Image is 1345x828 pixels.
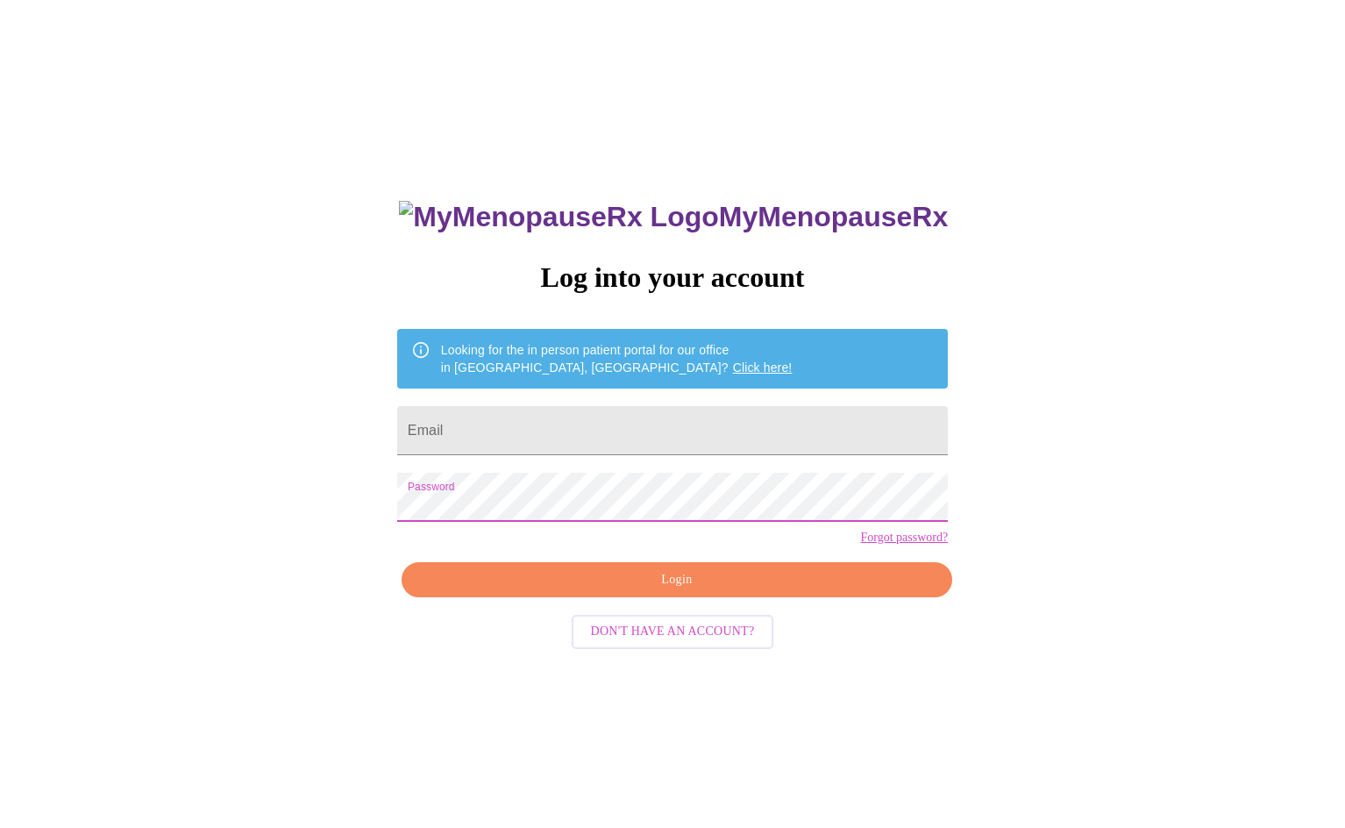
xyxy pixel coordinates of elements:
img: MyMenopauseRx Logo [399,201,718,233]
a: Click here! [733,360,793,375]
h3: Log into your account [397,261,948,294]
h3: MyMenopauseRx [399,201,948,233]
button: Login [402,562,952,598]
div: Looking for the in person patient portal for our office in [GEOGRAPHIC_DATA], [GEOGRAPHIC_DATA]? [441,334,793,383]
span: Don't have an account? [591,621,755,643]
a: Don't have an account? [567,623,779,638]
button: Don't have an account? [572,615,774,649]
a: Forgot password? [860,531,948,545]
span: Login [422,569,932,591]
